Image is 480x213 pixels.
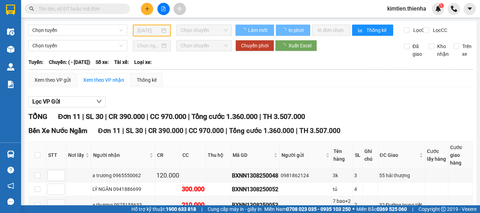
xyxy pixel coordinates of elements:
span: Chọn chuyến [181,25,228,35]
span: Người gửi [281,151,324,159]
strong: 0369 525 060 [377,206,407,212]
img: warehouse-icon [7,46,14,53]
div: Xem theo VP nhận [83,76,124,84]
span: Tài xế: [114,58,129,66]
span: In phơi [288,26,305,34]
img: warehouse-icon [7,151,14,158]
span: 1 [440,3,442,8]
span: Chuyến: ( - [DATE]) [49,58,90,66]
div: a trương 0965550062 [92,172,154,179]
span: TH 3.507.000 [263,112,305,121]
img: logo-vxr [6,5,15,15]
strong: 1900 633 818 [166,206,196,212]
span: TỔNG [28,112,47,121]
span: question-circle [7,167,14,173]
div: BXNN1308250052 [232,185,278,194]
span: copyright [441,207,446,212]
div: BXNN1308250053 [232,201,278,209]
span: | [188,112,190,121]
span: | [226,127,227,135]
button: aim [174,3,186,15]
span: ⚪️ [352,208,355,211]
th: STT [46,142,66,169]
th: Thu hộ [206,142,231,169]
div: 0981862124 [281,172,330,179]
button: caret-down [463,3,476,15]
button: In đơn chọn [312,25,350,36]
span: | [412,205,413,213]
span: loading [281,28,287,33]
img: phone-icon [451,6,457,12]
span: Cung cấp máy in - giấy in: [208,205,262,213]
th: Cước giao hàng [448,142,473,169]
span: TH 3.507.000 [299,127,340,135]
button: Làm mới [235,25,274,36]
span: Nơi lấy [68,151,84,159]
span: Miền Nam [264,205,351,213]
input: 13/08/2025 [137,27,160,34]
span: Tổng cước 1.360.000 [192,112,258,121]
span: Thống kê [367,26,388,34]
div: 7 bao+2 hộp [333,197,352,213]
img: warehouse-icon [7,63,14,71]
div: LÝ NGÂN 0941886699 [92,185,154,193]
span: down [96,99,102,104]
span: SL 30 [86,112,103,121]
span: CR 390.000 [109,112,145,121]
span: | [147,112,148,121]
span: Chọn tuyến [32,40,123,51]
input: Tìm tên, số ĐT hoặc mã đơn [39,5,122,13]
td: BXNN1308250052 [231,182,280,196]
span: Đơn 11 [98,127,121,135]
span: aim [177,6,182,11]
th: CR [155,142,181,169]
div: 4 [354,185,361,193]
span: ĐC Giao [380,151,418,159]
input: Chọn ngày [137,42,160,49]
strong: 0708 023 035 - 0935 103 250 [286,206,351,212]
span: Lọc CC [430,26,448,34]
td: BXNN1308250048 [231,169,280,182]
th: Ghi chú [363,142,378,169]
span: CC 970.000 [189,127,224,135]
button: bar-chartThống kê [352,25,393,36]
th: Cước lấy hàng [425,142,448,169]
img: solution-icon [7,81,14,88]
span: Chọn chuyến [181,40,228,51]
div: Thống kê [137,76,157,84]
th: Tên hàng [332,142,353,169]
span: | [82,112,84,121]
span: caret-down [467,6,473,12]
span: Người nhận [93,151,148,159]
button: Lọc VP Gửi [28,96,106,107]
div: 55 hải thượng [379,172,424,179]
span: Trên xe [459,42,474,58]
img: icon-new-feature [435,6,441,12]
button: Xuất Excel [275,40,317,51]
span: | [259,112,261,121]
span: loading [241,28,247,33]
span: Kho nhận [434,42,452,58]
span: Miền Bắc [356,205,407,213]
div: 3k [333,172,352,179]
span: bar-chart [358,28,364,33]
div: Xem theo VP gửi [34,76,71,84]
span: Mã GD [233,151,272,159]
span: Loại xe: [134,58,152,66]
span: kimtien.thienha [382,4,432,13]
span: | [185,127,187,135]
span: Tổng cước 1.360.000 [229,127,294,135]
div: 3 [354,172,361,179]
span: Làm mới [248,26,268,34]
div: 120.000 [156,171,179,180]
span: | [201,205,202,213]
span: Lọc CR [410,26,429,34]
span: CC 970.000 [150,112,186,121]
span: Hỗ trợ kỹ thuật: [131,205,196,213]
div: BXNN1308250048 [232,171,278,180]
span: file-add [161,6,166,11]
span: Lọc VP Gửi [32,97,60,106]
span: | [122,127,124,135]
div: tủ [333,185,352,193]
span: | [296,127,298,135]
